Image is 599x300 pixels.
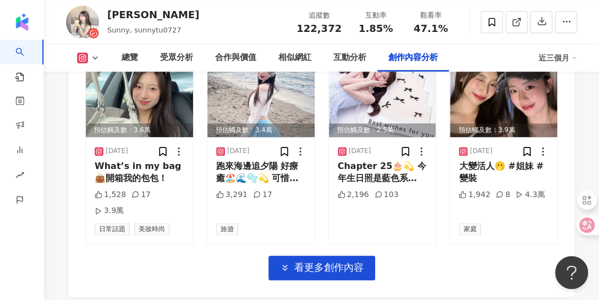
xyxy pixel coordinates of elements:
span: 日常話題 [95,223,130,235]
div: 預估觸及數：3.9萬 [450,123,557,137]
div: 跑來海邊追夕陽 好療癒🏖️🌊🫧💫 可惜沒有等到粉粉的天空🥺 [216,160,306,185]
div: 預估觸及數：3.6萬 [86,123,193,137]
img: KOL Avatar [66,6,99,39]
div: 大變活人🫢 #姐妹 #變裝 [459,160,548,185]
span: 47.1% [414,23,448,34]
div: What’s in my bag👜開箱我的包包！ [95,160,184,185]
div: post-image預估觸及數：2.5萬 [329,39,436,137]
div: 互動分析 [333,51,366,64]
div: [DATE] [227,146,250,156]
span: 旅遊 [216,223,238,235]
img: logo icon [13,13,31,31]
span: 美妝時尚 [134,223,169,235]
div: 創作內容分析 [388,51,438,64]
a: search [15,40,37,83]
iframe: Help Scout Beacon - Open [555,256,588,289]
span: rise [15,164,24,189]
div: 預估觸及數：3.4萬 [207,123,315,137]
div: [DATE] [470,146,492,156]
div: 4.3萬 [515,189,545,200]
div: 2,196 [338,189,369,200]
div: 預估觸及數：2.5萬 [329,123,436,137]
div: 103 [375,189,399,200]
div: [DATE] [106,146,128,156]
div: post-image預估觸及數：3.9萬 [450,39,557,137]
div: Chapter 25🎂💫 今年生日照是藍色系🫧🩵 老大不小了 一樣許了很多願望 新篇章繼續努力🌬️🕯️ - 攝影師：我老爸 美甲：我妹 [338,160,427,185]
div: 1,528 [95,189,126,200]
div: 受眾分析 [160,51,193,64]
div: 追蹤數 [296,10,342,21]
div: 17 [253,189,272,200]
div: 相似網紅 [278,51,311,64]
div: 觀看率 [410,10,452,21]
div: 互動率 [355,10,397,21]
div: post-image預估觸及數：3.4萬 [207,39,315,137]
div: 8 [496,189,510,200]
div: post-image商業合作預估觸及數：3.6萬 [86,39,193,137]
div: [DATE] [349,146,371,156]
span: 看更多創作內容 [294,261,364,274]
div: 合作與價值 [215,51,256,64]
div: [PERSON_NAME] [107,8,199,21]
div: 近三個月 [538,49,577,67]
img: post-image [207,39,315,137]
span: Sunny, sunnytu0727 [107,26,182,34]
span: 家庭 [459,223,481,235]
img: post-image [450,39,557,137]
img: post-image [329,39,436,137]
img: post-image [86,39,193,137]
div: 3,291 [216,189,248,200]
div: 總覽 [122,51,138,64]
button: 看更多創作內容 [268,255,375,280]
div: 17 [131,189,151,200]
span: 122,372 [296,23,342,34]
span: 1.85% [359,23,393,34]
div: 3.9萬 [95,205,124,216]
div: 1,942 [459,189,490,200]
